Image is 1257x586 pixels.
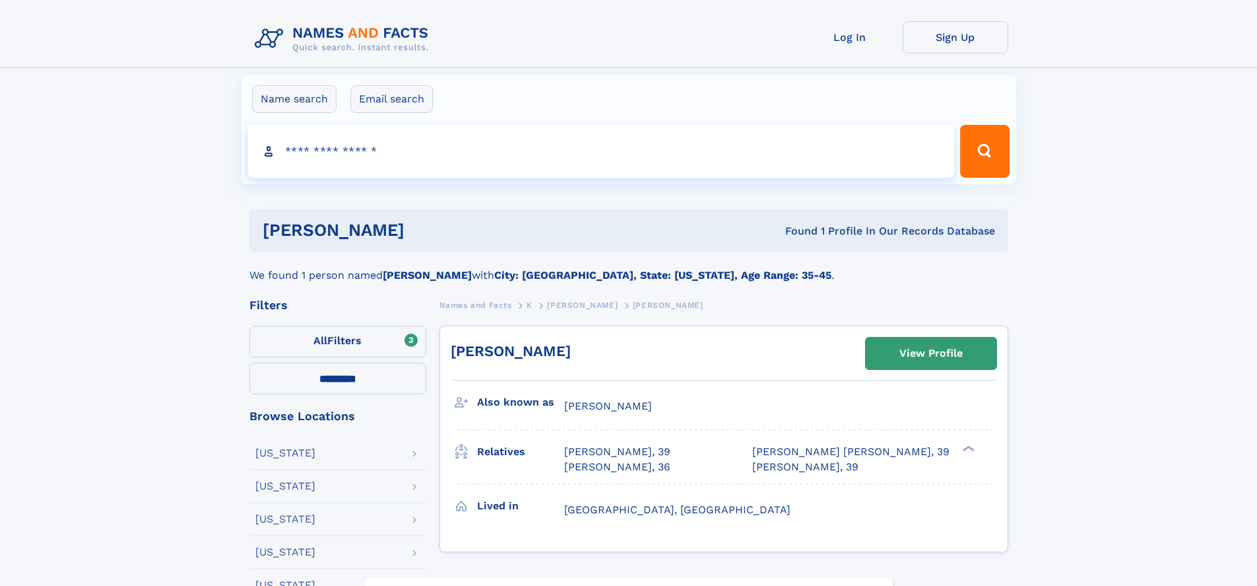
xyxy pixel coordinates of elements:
span: All [313,334,327,347]
a: [PERSON_NAME], 36 [564,460,670,474]
div: [US_STATE] [255,481,315,492]
a: [PERSON_NAME], 39 [564,445,670,459]
h1: [PERSON_NAME] [263,222,595,238]
a: View Profile [866,338,996,369]
label: Name search [252,85,337,113]
a: [PERSON_NAME] [451,343,571,359]
span: [PERSON_NAME] [564,400,652,412]
span: [PERSON_NAME] [633,301,703,310]
div: Browse Locations [249,410,426,422]
div: View Profile [899,338,963,369]
label: Filters [249,326,426,357]
span: [PERSON_NAME] [547,301,618,310]
a: [PERSON_NAME] [547,297,618,313]
a: [PERSON_NAME] [PERSON_NAME], 39 [752,445,950,459]
img: Logo Names and Facts [249,21,439,57]
div: [US_STATE] [255,547,315,558]
div: [US_STATE] [255,448,315,458]
a: K [527,297,532,313]
h3: Lived in [477,495,564,517]
h3: Also known as [477,391,564,414]
span: K [527,301,532,310]
div: We found 1 person named with . [249,252,1008,283]
span: [GEOGRAPHIC_DATA], [GEOGRAPHIC_DATA] [564,503,790,516]
div: Found 1 Profile In Our Records Database [595,224,995,238]
h3: Relatives [477,441,564,463]
input: search input [248,125,955,178]
a: Names and Facts [439,297,512,313]
div: ❯ [959,445,975,453]
button: Search Button [960,125,1009,178]
a: Log In [797,21,903,54]
label: Email search [350,85,433,113]
div: [US_STATE] [255,514,315,525]
b: City: [GEOGRAPHIC_DATA], State: [US_STATE], Age Range: 35-45 [494,269,831,281]
div: Filters [249,299,426,311]
a: [PERSON_NAME], 39 [752,460,858,474]
b: [PERSON_NAME] [383,269,472,281]
a: Sign Up [903,21,1008,54]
